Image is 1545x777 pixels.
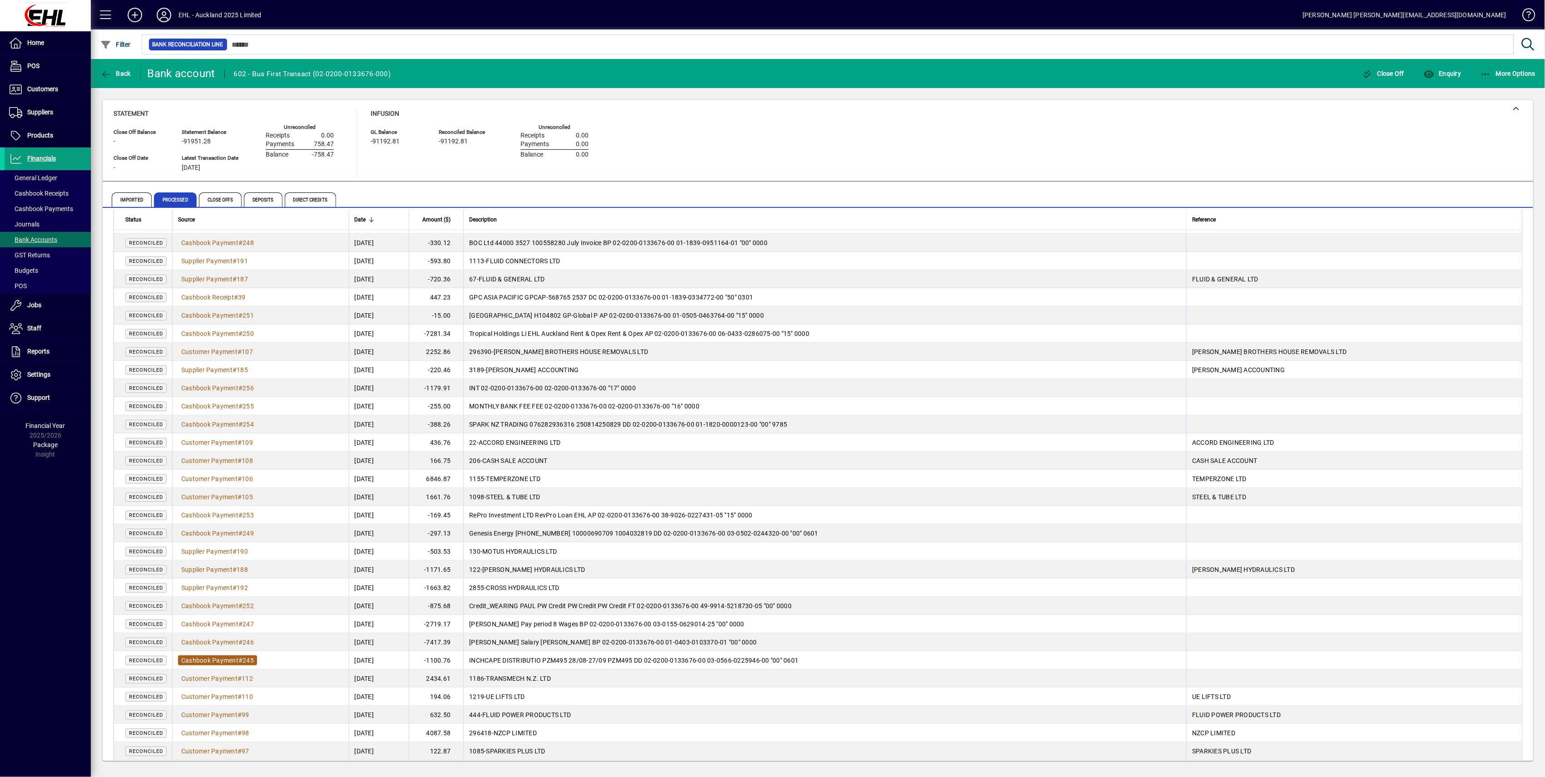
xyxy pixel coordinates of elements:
span: STEEL & TUBE LTD [486,493,540,501]
span: Suppliers [27,108,53,116]
td: 436.76 [409,433,463,452]
span: Customer Payment [181,747,238,755]
a: Cashbook Payment#255 [178,401,257,411]
span: Customers [27,85,58,93]
span: 109 [242,439,253,446]
span: Staff [27,325,41,332]
span: 255 [243,403,254,410]
span: # [233,275,237,283]
span: # [233,566,237,573]
a: Cashbook Payment#247 [178,619,257,629]
span: Balance [266,151,288,158]
div: Source [178,215,343,225]
span: 1098 [469,493,484,501]
span: 0.00 [321,132,334,139]
span: Reconciled [129,494,163,500]
a: Cashbook Receipt#39 [178,292,249,302]
span: # [233,584,237,591]
a: Cashbook Payment#249 [178,528,257,538]
button: Enquiry [1421,65,1463,82]
span: TEMPERZONE LTD [1192,475,1247,482]
span: Customer Payment [181,439,238,446]
span: Reconciled [129,240,163,246]
span: FLUID & GENERAL LTD [1192,275,1258,283]
td: -255.00 [409,397,463,415]
a: Customer Payment#112 [178,674,256,684]
a: GST Returns [5,247,91,263]
button: Profile [149,7,178,23]
span: GL Balance [371,129,425,135]
span: # [233,548,237,555]
span: 22 [469,439,477,446]
td: 2252.86 [409,343,463,361]
span: Enquiry [1423,70,1461,77]
a: Cashbook Payment#251 [178,310,257,320]
span: - [114,164,115,172]
a: Customer Payment#107 [178,347,256,357]
span: Home [27,39,44,46]
span: 190 [237,548,248,555]
span: 249 [243,530,254,537]
span: Products [27,132,53,139]
span: Bank Accounts [9,236,57,243]
div: Status [125,215,167,225]
span: Statement Balance [182,129,238,135]
span: Customer Payment [181,675,238,682]
span: STEEL & TUBE LTD [1192,493,1246,501]
span: Payments [266,141,294,148]
a: Home [5,32,91,54]
a: Customer Payment#105 [178,492,256,502]
td: [DATE] [349,288,409,306]
span: Receipts [520,132,545,139]
span: Direct Credits [285,192,336,207]
span: Reconciled [129,458,163,464]
span: - [484,257,486,265]
a: Support [5,387,91,409]
span: Reconciled [129,349,163,355]
span: 254 [243,421,254,428]
span: 110 [242,693,253,700]
span: Reconciled [129,367,163,373]
span: Status [125,215,141,225]
span: Supplier Payment [181,584,233,591]
span: -91951.28 [182,138,211,145]
span: 296390 [469,348,492,355]
span: # [238,639,243,646]
span: 252 [243,602,254,610]
span: 185 [237,366,248,374]
span: 97 [242,747,249,755]
td: -15.00 [409,306,463,325]
td: [DATE] [349,433,409,452]
div: Bank account [148,66,215,81]
a: Reports [5,340,91,363]
span: # [238,657,243,664]
span: 39 [238,294,246,301]
span: # [234,294,238,301]
a: Cashbook Payment#246 [178,637,257,647]
span: - [484,493,486,501]
span: Cashbook Payment [181,620,238,628]
span: [PERSON_NAME] BROTHERS HOUSE REMOVALS LTD [1192,348,1347,355]
span: # [238,675,242,682]
span: Source [178,215,195,225]
span: Date [355,215,366,225]
span: More Options [1481,70,1536,77]
span: Settings [27,371,50,378]
span: Reconciled [129,313,163,319]
span: Financial Year [26,422,65,429]
span: # [238,530,243,537]
span: 0.00 [576,151,589,158]
span: POS [9,282,27,290]
span: - [484,475,486,482]
button: Filter [98,36,133,53]
a: POS [5,278,91,294]
span: General Ledger [9,174,57,182]
span: Reports [27,348,50,355]
td: [DATE] [349,325,409,343]
span: Close Offs [199,192,242,207]
a: General Ledger [5,170,91,186]
span: Cashbook Payment [181,403,238,410]
span: Cashbook Payment [181,657,238,664]
td: -7281.34 [409,325,463,343]
span: BOC Ltd 44000 3527 100558280 July Invoice BP 02-0200-0133676-00 01-1839-0951164-01 "00" 0000 [469,239,768,246]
